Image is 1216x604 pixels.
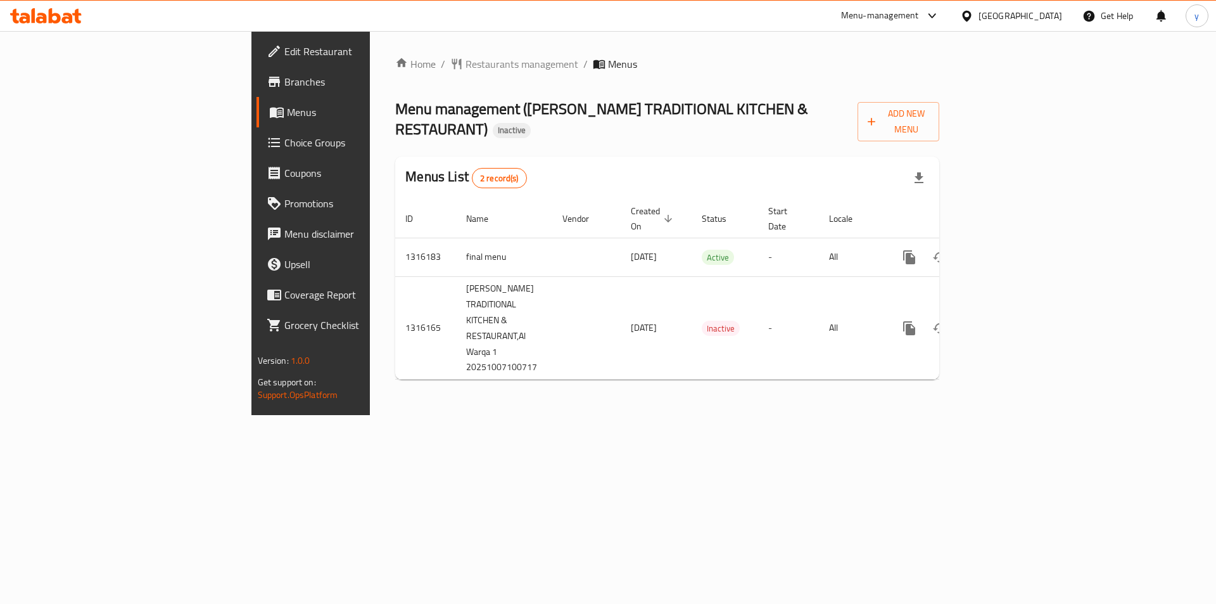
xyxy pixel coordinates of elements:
[894,242,925,273] button: more
[472,168,527,188] div: Total records count
[925,313,955,344] button: Change Status
[702,211,743,226] span: Status
[702,321,740,336] span: Inactive
[256,36,455,67] a: Edit Restaurant
[758,238,819,276] td: -
[819,238,884,276] td: All
[405,167,526,188] h2: Menus List
[631,248,657,265] span: [DATE]
[258,374,316,390] span: Get support on:
[405,211,429,226] span: ID
[450,56,578,72] a: Restaurants management
[395,200,1026,380] table: enhanced table
[256,219,455,249] a: Menu disclaimer
[472,172,526,184] span: 2 record(s)
[256,97,455,127] a: Menus
[894,313,925,344] button: more
[284,196,445,211] span: Promotions
[978,9,1062,23] div: [GEOGRAPHIC_DATA]
[395,56,939,72] nav: breadcrumb
[256,310,455,340] a: Grocery Checklist
[768,203,804,234] span: Start Date
[284,257,445,272] span: Upsell
[758,276,819,380] td: -
[631,319,657,336] span: [DATE]
[858,102,940,141] button: Add New Menu
[884,200,1026,238] th: Actions
[284,135,445,150] span: Choice Groups
[562,211,605,226] span: Vendor
[287,105,445,120] span: Menus
[702,250,734,265] span: Active
[284,74,445,89] span: Branches
[284,165,445,181] span: Coupons
[256,188,455,219] a: Promotions
[493,123,531,138] div: Inactive
[829,211,869,226] span: Locale
[284,44,445,59] span: Edit Restaurant
[258,352,289,369] span: Version:
[291,352,310,369] span: 1.0.0
[258,387,338,403] a: Support.OpsPlatform
[395,94,808,143] span: Menu management ( [PERSON_NAME] TRADITIONAL KITCHEN & RESTAURANT )
[256,249,455,280] a: Upsell
[868,106,930,138] span: Add New Menu
[493,125,531,136] span: Inactive
[456,238,552,276] td: final menu
[904,163,934,193] div: Export file
[256,127,455,158] a: Choice Groups
[256,280,455,310] a: Coverage Report
[608,56,637,72] span: Menus
[841,8,919,23] div: Menu-management
[284,226,445,241] span: Menu disclaimer
[1194,9,1199,23] span: y
[456,276,552,380] td: [PERSON_NAME] TRADITIONAL KITCHEN & RESTAURANT,Al Warqa 1 20251007100717
[465,56,578,72] span: Restaurants management
[256,158,455,188] a: Coupons
[583,56,588,72] li: /
[466,211,505,226] span: Name
[925,242,955,273] button: Change Status
[819,276,884,380] td: All
[631,203,676,234] span: Created On
[256,67,455,97] a: Branches
[284,287,445,302] span: Coverage Report
[284,318,445,333] span: Grocery Checklist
